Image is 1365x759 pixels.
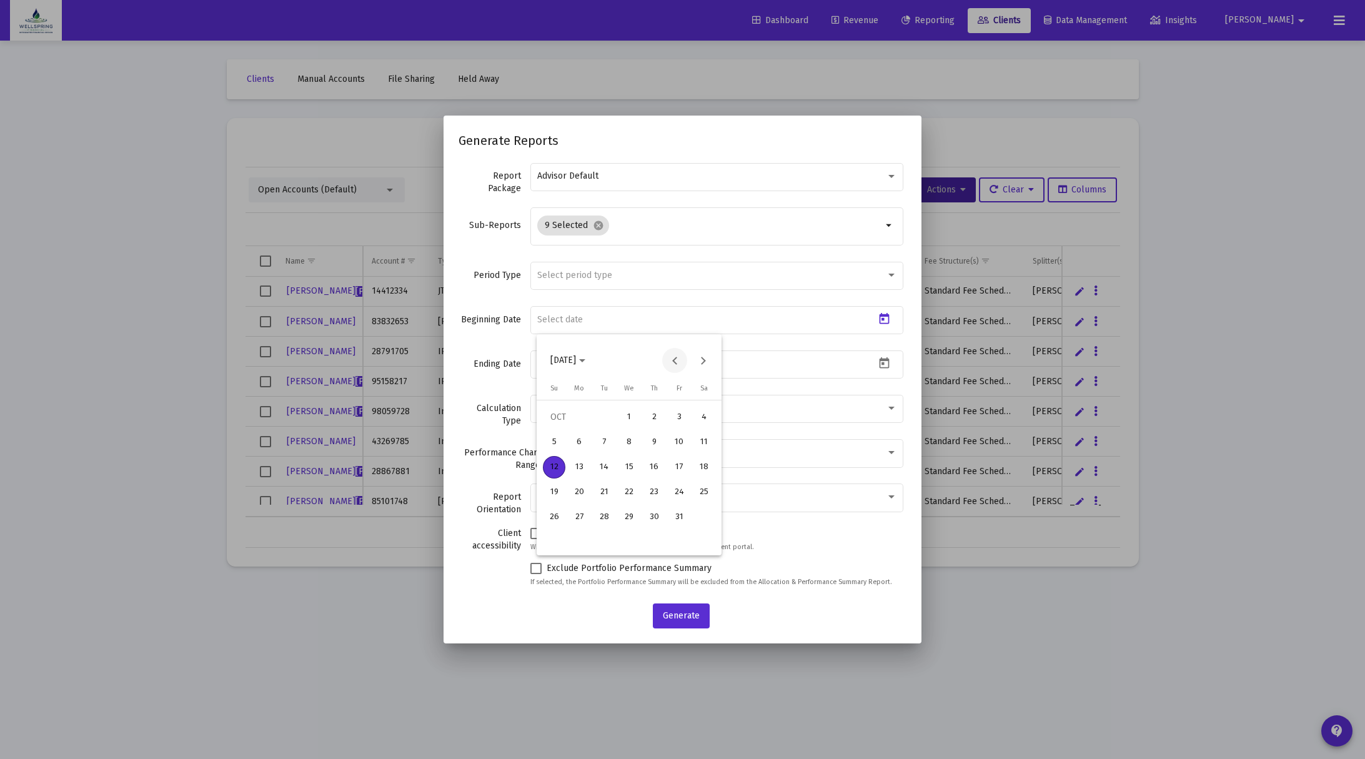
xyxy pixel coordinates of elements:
[574,384,584,392] span: Mo
[624,384,634,392] span: We
[542,405,617,430] td: OCT
[542,430,567,455] button: 2025-10-05
[592,505,617,530] button: 2025-10-28
[618,456,640,479] div: 15
[617,505,642,530] button: 2025-10-29
[693,481,715,504] div: 25
[662,348,687,373] button: Previous month
[667,480,692,505] button: 2025-10-24
[540,348,595,373] button: Choose month and year
[667,430,692,455] button: 2025-10-10
[568,506,590,528] div: 27
[593,481,615,504] div: 21
[668,506,690,528] div: 31
[642,455,667,480] button: 2025-10-16
[642,430,667,455] button: 2025-10-09
[592,430,617,455] button: 2025-10-07
[692,405,717,430] button: 2025-10-04
[618,506,640,528] div: 29
[690,348,715,373] button: Next month
[667,505,692,530] button: 2025-10-31
[617,430,642,455] button: 2025-10-08
[567,480,592,505] button: 2025-10-20
[617,405,642,430] button: 2025-10-01
[542,455,567,480] button: 2025-10-12
[567,505,592,530] button: 2025-10-27
[593,431,615,454] div: 7
[542,480,567,505] button: 2025-10-19
[617,480,642,505] button: 2025-10-22
[693,431,715,454] div: 11
[567,455,592,480] button: 2025-10-13
[568,481,590,504] div: 20
[592,455,617,480] button: 2025-10-14
[643,456,665,479] div: 16
[618,431,640,454] div: 8
[692,480,717,505] button: 2025-10-25
[568,456,590,479] div: 13
[667,405,692,430] button: 2025-10-03
[550,355,576,366] span: [DATE]
[543,456,565,479] div: 12
[693,456,715,479] div: 18
[668,431,690,454] div: 10
[692,430,717,455] button: 2025-10-11
[692,455,717,480] button: 2025-10-18
[642,480,667,505] button: 2025-10-23
[642,405,667,430] button: 2025-10-02
[617,455,642,480] button: 2025-10-15
[567,430,592,455] button: 2025-10-06
[668,406,690,429] div: 3
[593,456,615,479] div: 14
[677,384,682,392] span: Fr
[593,506,615,528] div: 28
[543,481,565,504] div: 19
[543,431,565,454] div: 5
[618,481,640,504] div: 22
[642,505,667,530] button: 2025-10-30
[643,481,665,504] div: 23
[601,384,608,392] span: Tu
[568,431,590,454] div: 6
[643,506,665,528] div: 30
[668,456,690,479] div: 17
[700,384,708,392] span: Sa
[550,384,558,392] span: Su
[543,506,565,528] div: 26
[542,505,567,530] button: 2025-10-26
[643,406,665,429] div: 2
[592,480,617,505] button: 2025-10-21
[618,406,640,429] div: 1
[693,406,715,429] div: 4
[668,481,690,504] div: 24
[651,384,658,392] span: Th
[667,455,692,480] button: 2025-10-17
[643,431,665,454] div: 9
